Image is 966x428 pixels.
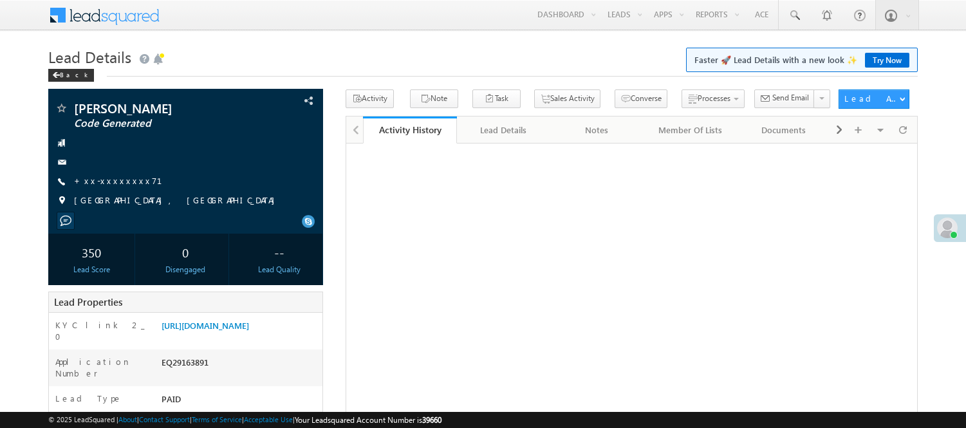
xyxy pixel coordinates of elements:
[561,122,632,138] div: Notes
[346,89,394,108] button: Activity
[192,415,242,423] a: Terms of Service
[139,415,190,423] a: Contact Support
[55,393,122,404] label: Lead Type
[54,295,122,308] span: Lead Properties
[738,116,831,144] a: Documents
[550,116,644,144] a: Notes
[158,393,322,411] div: PAID
[422,415,441,425] span: 39660
[48,69,94,82] div: Back
[48,68,100,79] a: Back
[74,194,281,207] span: [GEOGRAPHIC_DATA], [GEOGRAPHIC_DATA]
[748,122,819,138] div: Documents
[239,240,319,264] div: --
[467,122,539,138] div: Lead Details
[145,264,225,275] div: Disengaged
[145,240,225,264] div: 0
[457,116,550,144] a: Lead Details
[55,319,148,342] label: KYC link 2_0
[472,89,521,108] button: Task
[118,415,137,423] a: About
[694,53,909,66] span: Faster 🚀 Lead Details with a new look ✨
[74,102,245,115] span: [PERSON_NAME]
[410,89,458,108] button: Note
[295,415,441,425] span: Your Leadsquared Account Number is
[158,356,322,374] div: EQ29163891
[615,89,667,108] button: Converse
[48,46,131,67] span: Lead Details
[772,92,809,104] span: Send Email
[754,89,815,108] button: Send Email
[48,414,441,426] span: © 2025 LeadSquared | | | | |
[244,415,293,423] a: Acceptable Use
[844,93,899,104] div: Lead Actions
[51,264,131,275] div: Lead Score
[534,89,600,108] button: Sales Activity
[239,264,319,275] div: Lead Quality
[74,175,178,186] a: +xx-xxxxxxxx71
[682,89,745,108] button: Processes
[373,124,447,136] div: Activity History
[363,116,456,144] a: Activity History
[162,320,249,331] a: [URL][DOMAIN_NAME]
[74,117,245,130] span: Code Generated
[55,356,148,379] label: Application Number
[655,122,726,138] div: Member Of Lists
[839,89,909,109] button: Lead Actions
[51,240,131,264] div: 350
[865,53,909,68] a: Try Now
[644,116,738,144] a: Member Of Lists
[698,93,730,103] span: Processes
